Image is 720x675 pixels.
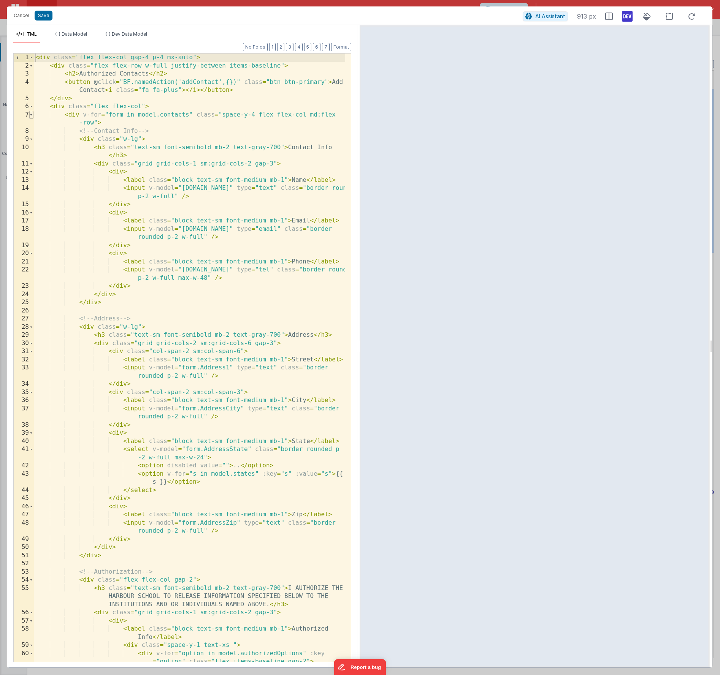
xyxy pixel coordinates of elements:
[14,184,34,200] div: 14
[14,200,34,209] div: 15
[14,339,34,348] div: 30
[14,364,34,380] div: 33
[14,258,34,266] div: 21
[14,568,34,576] div: 53
[14,405,34,421] div: 37
[14,282,34,290] div: 23
[14,144,34,160] div: 10
[14,298,34,307] div: 25
[14,543,34,552] div: 50
[535,13,565,19] span: AI Assistant
[14,356,34,364] div: 32
[277,43,284,51] button: 2
[14,396,34,405] div: 36
[14,511,34,519] div: 47
[331,43,351,51] button: Format
[14,127,34,136] div: 8
[295,43,303,51] button: 4
[62,31,87,37] span: Data Model
[14,486,34,495] div: 44
[14,429,34,437] div: 39
[14,241,34,250] div: 19
[14,160,34,168] div: 11
[14,641,34,650] div: 59
[577,12,596,21] span: 913 px
[10,10,33,21] button: Cancel
[14,225,34,241] div: 18
[14,650,34,666] div: 60
[14,135,34,144] div: 9
[14,494,34,503] div: 45
[14,95,34,103] div: 5
[14,78,34,95] div: 4
[14,103,34,111] div: 6
[304,43,311,51] button: 5
[35,11,52,21] button: Save
[14,609,34,617] div: 56
[14,617,34,625] div: 57
[14,560,34,568] div: 52
[14,584,34,609] div: 55
[14,176,34,185] div: 13
[14,323,34,331] div: 28
[14,347,34,356] div: 31
[14,462,34,470] div: 42
[14,168,34,176] div: 12
[14,62,34,70] div: 2
[14,388,34,397] div: 35
[14,445,34,462] div: 41
[14,437,34,446] div: 40
[14,519,34,535] div: 48
[322,43,330,51] button: 7
[523,11,568,21] button: AI Assistant
[286,43,293,51] button: 3
[14,70,34,78] div: 3
[14,249,34,258] div: 20
[14,535,34,544] div: 49
[14,266,34,282] div: 22
[14,421,34,429] div: 38
[14,331,34,339] div: 29
[14,111,34,127] div: 7
[14,307,34,315] div: 26
[269,43,276,51] button: 1
[14,54,34,62] div: 1
[14,217,34,225] div: 17
[112,31,147,37] span: Dev Data Model
[14,380,34,388] div: 34
[14,503,34,511] div: 46
[334,659,386,675] iframe: Marker.io feedback button
[313,43,320,51] button: 6
[14,576,34,584] div: 54
[14,290,34,299] div: 24
[23,31,37,37] span: HTML
[243,43,268,51] button: No Folds
[14,552,34,560] div: 51
[14,315,34,323] div: 27
[14,625,34,641] div: 58
[14,209,34,217] div: 16
[14,470,34,486] div: 43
